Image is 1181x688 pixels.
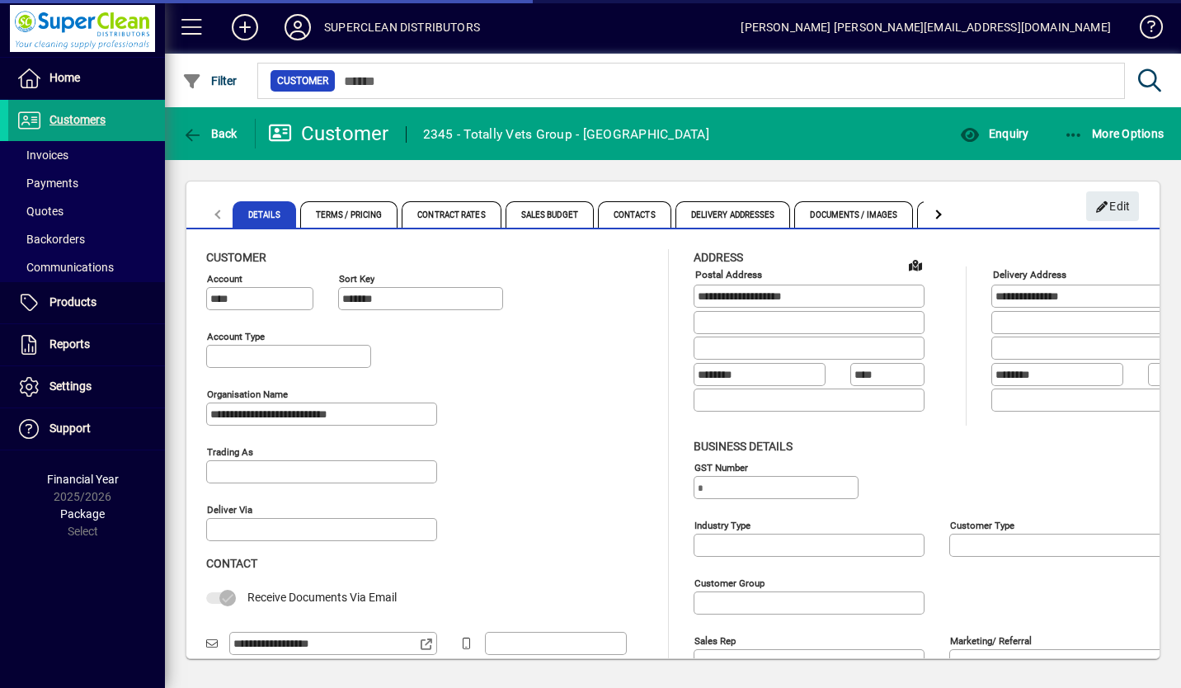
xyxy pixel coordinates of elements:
[917,201,1009,228] span: Custom Fields
[49,113,106,126] span: Customers
[794,201,913,228] span: Documents / Images
[402,201,501,228] span: Contract Rates
[1127,3,1160,57] a: Knowledge Base
[598,201,671,228] span: Contacts
[182,127,238,140] span: Back
[47,473,119,486] span: Financial Year
[247,591,397,604] span: Receive Documents Via Email
[694,519,750,530] mat-label: Industry type
[219,12,271,42] button: Add
[8,225,165,253] a: Backorders
[8,169,165,197] a: Payments
[8,58,165,99] a: Home
[324,14,480,40] div: SUPERCLEAN DISTRIBUTORS
[1086,191,1139,221] button: Edit
[694,251,743,264] span: Address
[49,71,80,84] span: Home
[16,233,85,246] span: Backorders
[268,120,389,147] div: Customer
[207,446,253,458] mat-label: Trading as
[16,261,114,274] span: Communications
[675,201,791,228] span: Delivery Addresses
[902,252,929,278] a: View on map
[207,331,265,342] mat-label: Account Type
[300,201,398,228] span: Terms / Pricing
[49,295,96,309] span: Products
[956,119,1033,148] button: Enquiry
[694,634,736,646] mat-label: Sales rep
[8,253,165,281] a: Communications
[741,14,1111,40] div: [PERSON_NAME] [PERSON_NAME][EMAIL_ADDRESS][DOMAIN_NAME]
[277,73,328,89] span: Customer
[694,440,793,453] span: Business details
[16,148,68,162] span: Invoices
[207,504,252,516] mat-label: Deliver via
[339,273,374,285] mat-label: Sort key
[49,422,91,435] span: Support
[694,577,765,588] mat-label: Customer group
[950,634,1032,646] mat-label: Marketing/ Referral
[178,66,242,96] button: Filter
[506,201,594,228] span: Sales Budget
[60,507,105,521] span: Package
[8,282,165,323] a: Products
[206,557,257,570] span: Contact
[950,519,1014,530] mat-label: Customer type
[182,74,238,87] span: Filter
[8,324,165,365] a: Reports
[206,251,266,264] span: Customer
[207,389,288,400] mat-label: Organisation name
[8,408,165,450] a: Support
[8,197,165,225] a: Quotes
[16,177,78,190] span: Payments
[1095,193,1131,220] span: Edit
[423,121,709,148] div: 2345 - Totally Vets Group - [GEOGRAPHIC_DATA]
[16,205,64,218] span: Quotes
[178,119,242,148] button: Back
[694,461,748,473] mat-label: GST Number
[960,127,1028,140] span: Enquiry
[49,379,92,393] span: Settings
[233,201,296,228] span: Details
[271,12,324,42] button: Profile
[8,366,165,408] a: Settings
[1064,127,1165,140] span: More Options
[8,141,165,169] a: Invoices
[49,337,90,351] span: Reports
[165,119,256,148] app-page-header-button: Back
[1060,119,1169,148] button: More Options
[207,273,242,285] mat-label: Account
